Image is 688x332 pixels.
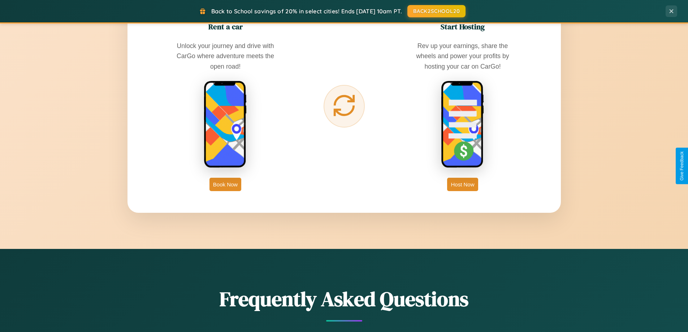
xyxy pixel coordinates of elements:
span: Back to School savings of 20% in select cities! Ends [DATE] 10am PT. [211,8,402,15]
button: Host Now [447,178,478,191]
button: BACK2SCHOOL20 [407,5,466,17]
img: host phone [441,81,484,169]
button: Book Now [209,178,241,191]
p: Rev up your earnings, share the wheels and power your profits by hosting your car on CarGo! [408,41,517,71]
h2: Start Hosting [441,21,485,32]
h2: Rent a car [208,21,243,32]
h2: Frequently Asked Questions [127,285,561,313]
p: Unlock your journey and drive with CarGo where adventure meets the open road! [171,41,280,71]
img: rent phone [204,81,247,169]
div: Give Feedback [679,151,684,181]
